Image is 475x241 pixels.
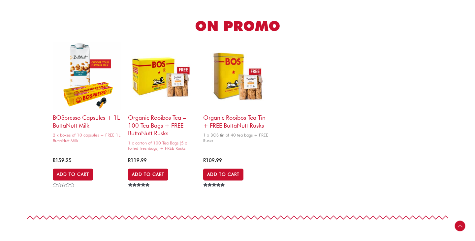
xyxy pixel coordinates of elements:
h2: Organic Rooibos Tea Tin + FREE ButtaNutt Rusks [203,110,272,129]
bdi: 109.99 [203,157,222,163]
img: organic rooibos tea tin [203,42,272,110]
a: Organic Rooibos Tea Tin + FREE ButtaNutt Rusks1 x BOS tin of 40 tea bags + FREE Rusks [203,42,272,145]
a: BOSpresso capsules + 1L ButtaNutt Milk2 x boxes of 10 capsules + FREE 1L ButtaNutt Milk [53,42,121,145]
span: Rated out of 5 [128,183,150,202]
img: bospresso capsules + 1l buttanutt milk [53,42,121,110]
span: R [128,157,131,163]
span: 1 x carton of 100 Tea Bags (5 x foiled freshbags) + FREE Rusks [128,140,197,151]
span: R [203,157,206,163]
span: Rated out of 5 [203,183,226,202]
bdi: 159.25 [53,157,72,163]
a: Add to cart: “Organic Rooibos Tea Tin + FREE ButtaNutt Rusks” [203,169,243,181]
h2: ON PROMO [53,17,422,35]
img: organic rooibos tea 100 tea bags [128,42,197,110]
a: Select options for “BOSpresso capsules + 1L ButtaNutt Milk” [53,169,93,181]
h2: BOSpresso capsules + 1L ButtaNutt Milk [53,110,121,129]
bdi: 119.99 [128,157,147,163]
span: 2 x boxes of 10 capsules + FREE 1L ButtaNutt Milk [53,132,121,143]
a: Organic Rooibos Tea – 100 Tea Bags + FREE ButtaNutt Rusks1 x carton of 100 Tea Bags (5 x foiled f... [128,42,197,153]
span: 1 x BOS tin of 40 tea bags + FREE Rusks [203,132,272,143]
a: Add to cart: “Organic Rooibos Tea - 100 Tea Bags + FREE ButtaNutt Rusks” [128,169,168,181]
h2: Organic Rooibos Tea – 100 Tea Bags + FREE ButtaNutt Rusks [128,110,197,137]
span: R [53,157,55,163]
